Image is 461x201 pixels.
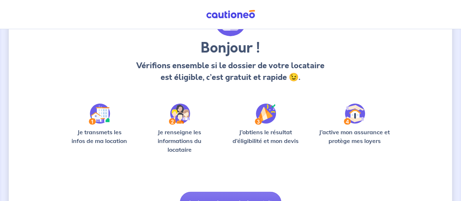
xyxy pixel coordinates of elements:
[203,10,258,19] img: Cautioneo
[255,104,276,125] img: /static/f3e743aab9439237c3e2196e4328bba9/Step-3.svg
[315,128,394,145] p: J’active mon assurance et protège mes loyers
[135,39,326,57] h3: Bonjour !
[169,104,190,125] img: /static/c0a346edaed446bb123850d2d04ad552/Step-2.svg
[143,128,216,154] p: Je renseigne les informations du locataire
[344,104,365,125] img: /static/bfff1cf634d835d9112899e6a3df1a5d/Step-4.svg
[227,128,304,145] p: J’obtiens le résultat d’éligibilité et mon devis
[67,128,132,145] p: Je transmets les infos de ma location
[135,60,326,83] p: Vérifions ensemble si le dossier de votre locataire est éligible, c’est gratuit et rapide 😉.
[89,104,110,125] img: /static/90a569abe86eec82015bcaae536bd8e6/Step-1.svg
